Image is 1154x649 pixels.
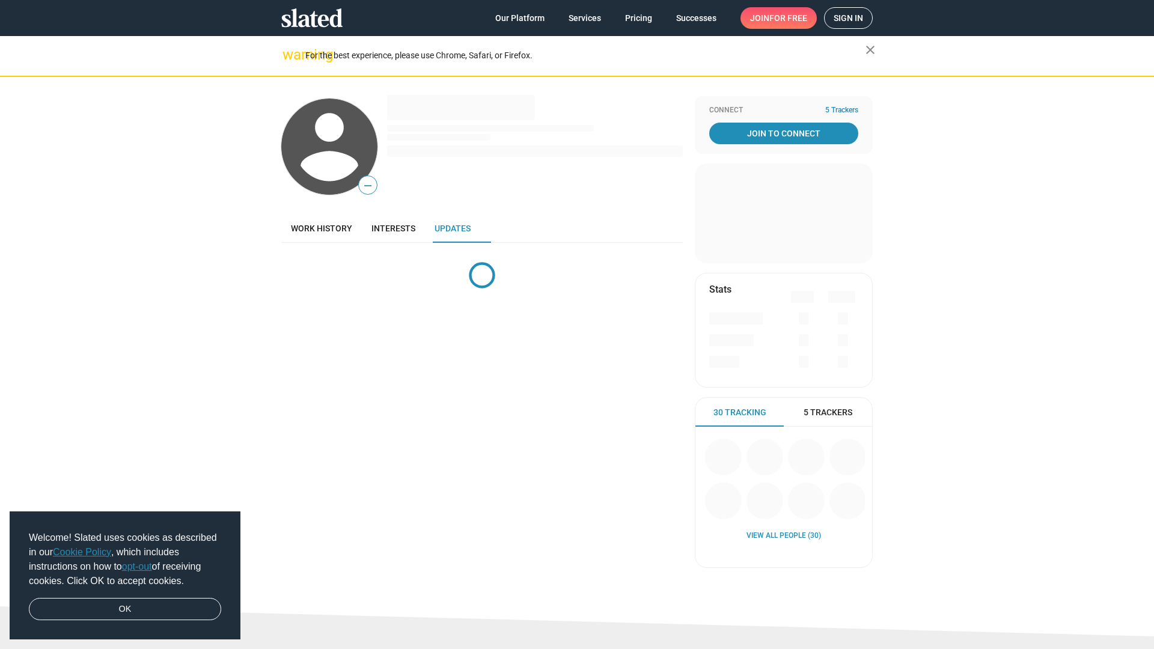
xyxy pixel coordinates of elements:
[709,106,858,115] div: Connect
[625,7,652,29] span: Pricing
[425,214,480,243] a: Updates
[291,224,352,233] span: Work history
[435,224,471,233] span: Updates
[709,123,858,144] a: Join To Connect
[486,7,554,29] a: Our Platform
[362,214,425,243] a: Interests
[750,7,807,29] span: Join
[713,407,766,418] span: 30 Tracking
[667,7,726,29] a: Successes
[281,214,362,243] a: Work history
[834,8,863,28] span: Sign in
[740,7,817,29] a: Joinfor free
[282,47,297,62] mat-icon: warning
[676,7,716,29] span: Successes
[569,7,601,29] span: Services
[53,547,111,557] a: Cookie Policy
[769,7,807,29] span: for free
[825,106,858,115] span: 5 Trackers
[804,407,852,418] span: 5 Trackers
[371,224,415,233] span: Interests
[709,283,731,296] mat-card-title: Stats
[712,123,856,144] span: Join To Connect
[122,561,152,571] a: opt-out
[615,7,662,29] a: Pricing
[863,43,878,57] mat-icon: close
[10,511,240,640] div: cookieconsent
[746,531,821,541] a: View all People (30)
[29,531,221,588] span: Welcome! Slated uses cookies as described in our , which includes instructions on how to of recei...
[824,7,873,29] a: Sign in
[559,7,611,29] a: Services
[495,7,545,29] span: Our Platform
[305,47,865,64] div: For the best experience, please use Chrome, Safari, or Firefox.
[29,598,221,621] a: dismiss cookie message
[359,178,377,193] span: —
